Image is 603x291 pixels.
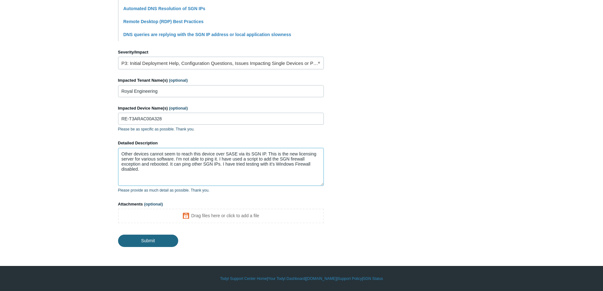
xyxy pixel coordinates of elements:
label: Impacted Tenant Name(s) [118,77,324,84]
a: Todyl Support Center Home [220,276,267,282]
p: Please be as specific as possible. Thank you. [118,126,324,132]
input: Submit [118,235,178,247]
span: (optional) [169,78,188,83]
a: DNS queries are replying with the SGN IP address or local application slowness [123,32,291,37]
label: Detailed Description [118,140,324,146]
div: | | | | [118,276,485,282]
a: Automated DNS Resolution of SGN IPs [123,6,205,11]
a: Support Policy [337,276,362,282]
a: [DOMAIN_NAME] [306,276,336,282]
a: SGN Status [363,276,383,282]
label: Impacted Device Name(s) [118,105,324,111]
a: P3: Initial Deployment Help, Configuration Questions, Issues Impacting Single Devices or Past Out... [118,57,324,69]
p: Please provide as much detail as possible. Thank you. [118,187,324,193]
label: Attachments [118,201,324,207]
a: Your Todyl Dashboard [268,276,305,282]
span: (optional) [169,106,188,111]
a: Remote Desktop (RDP) Best Practices [123,19,204,24]
label: Severity/Impact [118,49,324,55]
span: (optional) [144,202,163,206]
